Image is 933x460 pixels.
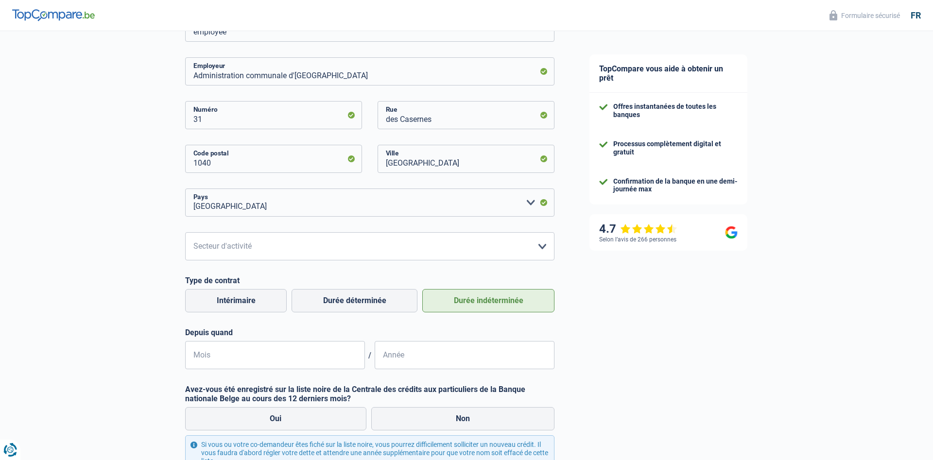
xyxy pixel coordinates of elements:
label: Durée déterminée [292,289,417,312]
label: Durée indéterminée [422,289,554,312]
input: AAAA [375,341,554,369]
label: Non [371,407,555,430]
div: Confirmation de la banque en une demi-journée max [613,177,738,194]
button: Formulaire sécurisé [824,7,906,23]
span: / [365,351,375,360]
label: Type de contrat [185,276,554,285]
label: Depuis quand [185,328,554,337]
div: Processus complètement digital et gratuit [613,140,738,156]
label: Avez-vous été enregistré sur la liste noire de la Centrale des crédits aux particuliers de la Ban... [185,385,554,403]
div: Offres instantanées de toutes les banques [613,102,738,119]
div: TopCompare vous aide à obtenir un prêt [589,54,747,93]
div: fr [911,10,921,21]
div: Selon l’avis de 266 personnes [599,236,676,243]
label: Intérimaire [185,289,287,312]
label: Oui [185,407,366,430]
input: MM [185,341,365,369]
img: TopCompare Logo [12,9,95,21]
div: 4.7 [599,222,677,236]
